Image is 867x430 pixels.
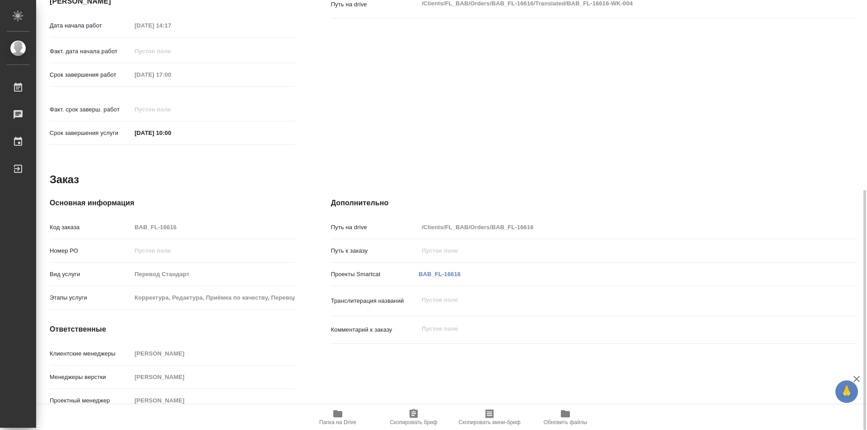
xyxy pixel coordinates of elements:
[131,103,210,116] input: Пустое поле
[50,47,131,56] p: Факт. дата начала работ
[50,396,131,405] p: Проектный менеджер
[419,221,813,234] input: Пустое поле
[331,246,419,255] p: Путь к заказу
[319,419,356,425] span: Папка на Drive
[376,405,452,430] button: Скопировать бриф
[131,394,295,407] input: Пустое поле
[50,324,295,335] h4: Ответственные
[50,129,131,138] p: Срок завершения услуги
[452,405,527,430] button: Скопировать мини-бриф
[419,244,813,257] input: Пустое поле
[131,221,295,234] input: Пустое поле
[50,270,131,279] p: Вид услуги
[331,198,857,208] h4: Дополнительно
[50,246,131,255] p: Номер РО
[390,419,437,425] span: Скопировать бриф
[50,293,131,302] p: Этапы услуги
[835,380,858,403] button: 🙏
[50,172,79,187] h2: Заказ
[50,198,295,208] h4: Основная информация
[131,68,210,81] input: Пустое поле
[131,244,295,257] input: Пустое поле
[50,105,131,114] p: Факт. срок заверш. работ
[131,291,295,304] input: Пустое поле
[50,373,131,382] p: Менеджеры верстки
[131,347,295,360] input: Пустое поле
[527,405,603,430] button: Обновить файлы
[131,19,210,32] input: Пустое поле
[544,419,587,425] span: Обновить файлы
[331,325,419,334] p: Комментарий к заказу
[331,296,419,305] p: Транслитерация названий
[300,405,376,430] button: Папка на Drive
[50,349,131,358] p: Клиентские менеджеры
[131,45,210,58] input: Пустое поле
[131,370,295,384] input: Пустое поле
[50,223,131,232] p: Код заказа
[839,382,854,401] span: 🙏
[331,270,419,279] p: Проекты Smartcat
[131,126,210,139] input: ✎ Введи что-нибудь
[419,271,461,277] a: BAB_FL-16616
[331,223,419,232] p: Путь на drive
[458,419,520,425] span: Скопировать мини-бриф
[50,21,131,30] p: Дата начала работ
[50,70,131,79] p: Срок завершения работ
[131,268,295,281] input: Пустое поле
